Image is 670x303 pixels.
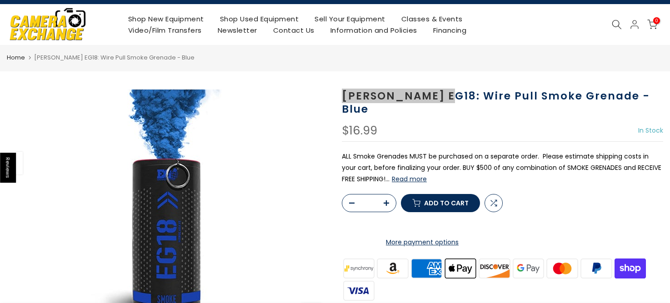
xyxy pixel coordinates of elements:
[401,194,480,212] button: Add to cart
[424,200,469,206] span: Add to cart
[342,279,376,302] img: visa
[34,53,195,62] span: [PERSON_NAME] EG18: Wire Pull Smoke Grenade - Blue
[410,257,444,279] img: american express
[638,126,663,135] span: In Stock
[342,257,376,279] img: synchrony
[511,257,545,279] img: google pay
[120,13,212,25] a: Shop New Equipment
[376,257,410,279] img: amazon payments
[545,257,580,279] img: master
[7,53,25,62] a: Home
[392,175,427,183] button: Read more
[342,151,663,185] p: ALL Smoke Grenades MUST be purchased on a separate order. Please estimate shipping costs in your ...
[265,25,322,36] a: Contact Us
[393,13,470,25] a: Classes & Events
[212,13,307,25] a: Shop Used Equipment
[478,257,512,279] img: discover
[647,20,657,30] a: 0
[444,257,478,279] img: apple pay
[322,25,425,36] a: Information and Policies
[210,25,265,36] a: Newsletter
[653,17,660,24] span: 0
[120,25,210,36] a: Video/Film Transfers
[580,257,614,279] img: paypal
[613,257,647,279] img: shopify pay
[342,89,663,116] h1: [PERSON_NAME] EG18: Wire Pull Smoke Grenade - Blue
[342,125,377,137] div: $16.99
[307,13,394,25] a: Sell Your Equipment
[425,25,475,36] a: Financing
[342,237,503,248] a: More payment options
